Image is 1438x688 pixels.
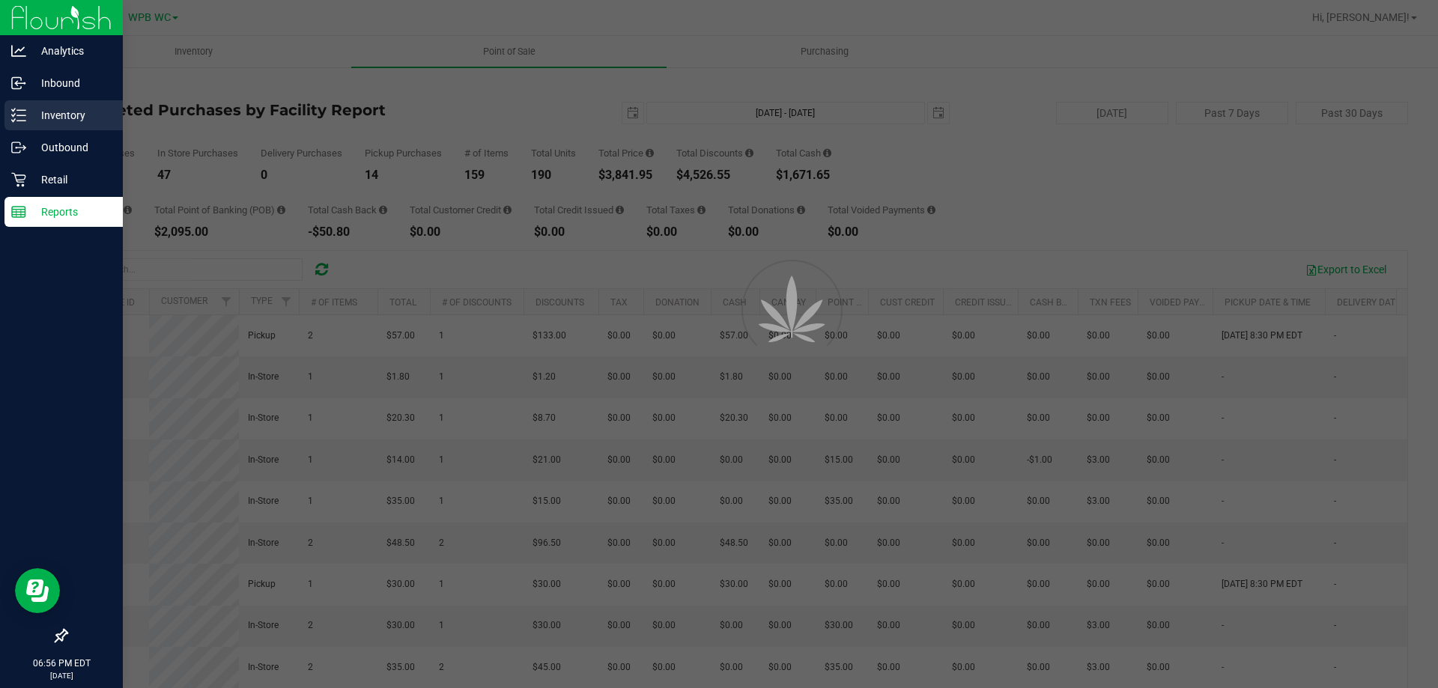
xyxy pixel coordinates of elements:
inline-svg: Inventory [11,108,26,123]
inline-svg: Inbound [11,76,26,91]
p: Reports [26,203,116,221]
p: Inventory [26,106,116,124]
p: Inbound [26,74,116,92]
inline-svg: Analytics [11,43,26,58]
inline-svg: Outbound [11,140,26,155]
iframe: Resource center [15,568,60,613]
inline-svg: Reports [11,204,26,219]
p: Analytics [26,42,116,60]
p: [DATE] [7,670,116,681]
p: 06:56 PM EDT [7,657,116,670]
p: Retail [26,171,116,189]
p: Outbound [26,138,116,156]
inline-svg: Retail [11,172,26,187]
